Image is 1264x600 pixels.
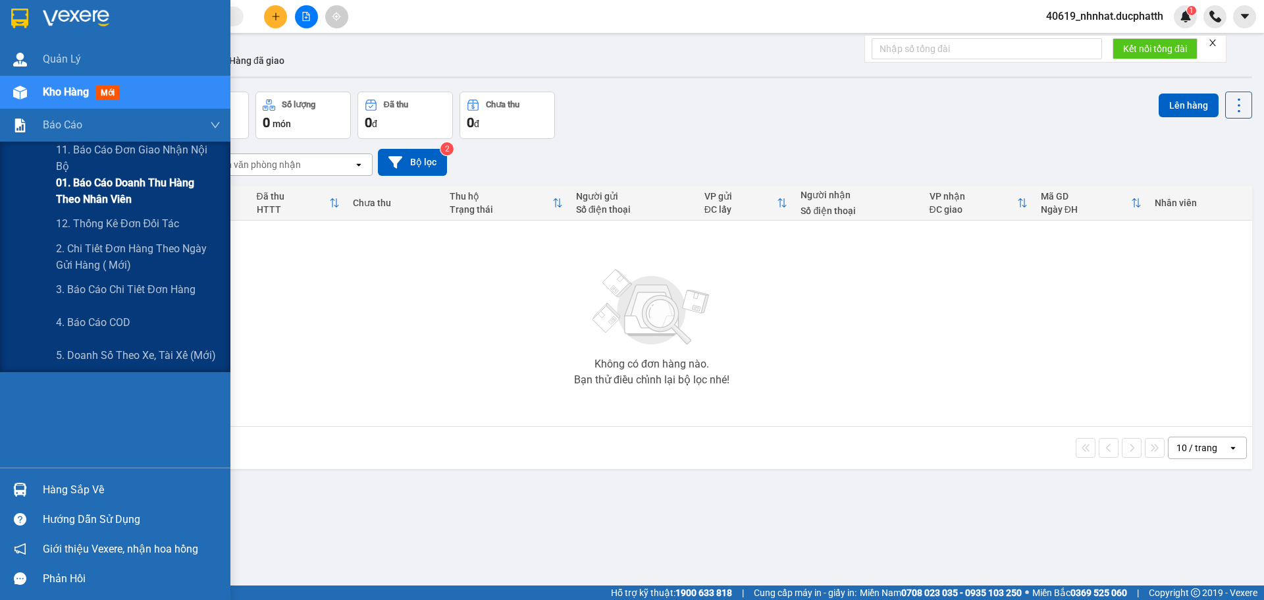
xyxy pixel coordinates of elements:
[43,86,89,98] span: Kho hàng
[257,191,330,202] div: Đã thu
[1036,8,1174,24] span: 40619_nhnhat.ducphatth
[43,541,198,557] span: Giới thiệu Vexere, nhận hoa hồng
[257,204,330,215] div: HTTT
[384,100,408,109] div: Đã thu
[13,86,27,99] img: warehouse-icon
[354,159,364,170] svg: open
[704,191,777,202] div: VP gửi
[263,115,270,130] span: 0
[1032,586,1127,600] span: Miền Bắc
[95,86,120,100] span: mới
[43,510,221,530] div: Hướng dẫn sử dụng
[43,117,82,133] span: Báo cáo
[1025,590,1029,595] span: ⚪️
[675,587,732,598] strong: 1900 633 818
[56,175,221,207] span: 01. Báo cáo doanh thu hàng theo nhân viên
[56,347,216,364] span: 5. Doanh số theo xe, tài xế (mới)
[486,100,519,109] div: Chưa thu
[250,186,347,221] th: Toggle SortBy
[1189,6,1194,15] span: 1
[1041,204,1131,215] div: Ngày ĐH
[43,480,221,500] div: Hàng sắp về
[1228,443,1238,453] svg: open
[460,92,555,139] button: Chưa thu0đ
[255,92,351,139] button: Số lượng0món
[801,205,916,216] div: Số điện thoại
[1191,588,1200,597] span: copyright
[282,100,315,109] div: Số lượng
[13,483,27,497] img: warehouse-icon
[13,53,27,67] img: warehouse-icon
[325,5,348,28] button: aim
[704,204,777,215] div: ĐC lấy
[210,120,221,130] span: down
[1187,6,1196,15] sup: 1
[11,9,28,28] img: logo-vxr
[56,215,179,232] span: 12. Thống kê đơn đối tác
[1034,186,1148,221] th: Toggle SortBy
[357,92,453,139] button: Đã thu0đ
[1137,586,1139,600] span: |
[14,543,26,555] span: notification
[1209,11,1221,22] img: phone-icon
[302,12,311,21] span: file-add
[467,115,474,130] span: 0
[365,115,372,130] span: 0
[801,190,916,200] div: Người nhận
[14,572,26,585] span: message
[440,142,454,155] sup: 2
[13,119,27,132] img: solution-icon
[1180,11,1192,22] img: icon-new-feature
[930,204,1017,215] div: ĐC giao
[1176,441,1217,454] div: 10 / trang
[1159,94,1219,117] button: Lên hàng
[56,281,196,298] span: 3. Báo cáo chi tiết đơn hàng
[923,186,1034,221] th: Toggle SortBy
[1123,41,1187,56] span: Kết nối tổng đài
[611,586,732,600] span: Hỗ trợ kỹ thuật:
[219,45,295,76] button: Hàng đã giao
[474,119,479,129] span: đ
[1155,198,1246,208] div: Nhân viên
[378,149,447,176] button: Bộ lọc
[332,12,341,21] span: aim
[353,198,436,208] div: Chưa thu
[901,587,1022,598] strong: 0708 023 035 - 0935 103 250
[860,586,1022,600] span: Miền Nam
[1233,5,1256,28] button: caret-down
[43,569,221,589] div: Phản hồi
[43,51,81,67] span: Quản Lý
[1113,38,1198,59] button: Kết nối tổng đài
[273,119,291,129] span: món
[576,191,691,202] div: Người gửi
[1239,11,1251,22] span: caret-down
[264,5,287,28] button: plus
[1041,191,1131,202] div: Mã GD
[754,586,856,600] span: Cung cấp máy in - giấy in:
[576,204,691,215] div: Số điện thoại
[742,586,744,600] span: |
[210,158,301,171] div: Chọn văn phòng nhận
[1208,38,1217,47] span: close
[574,375,729,385] div: Bạn thử điều chỉnh lại bộ lọc nhé!
[443,186,569,221] th: Toggle SortBy
[1070,587,1127,598] strong: 0369 525 060
[271,12,280,21] span: plus
[372,119,377,129] span: đ
[930,191,1017,202] div: VP nhận
[56,314,130,331] span: 4. Báo cáo COD
[56,240,221,273] span: 2. Chi tiết đơn hàng theo ngày gửi hàng ( mới)
[14,513,26,526] span: question-circle
[450,204,552,215] div: Trạng thái
[586,261,718,354] img: svg+xml;base64,PHN2ZyBjbGFzcz0ibGlzdC1wbHVnX19zdmciIHhtbG5zPSJodHRwOi8vd3d3LnczLm9yZy8yMDAwL3N2Zy...
[450,191,552,202] div: Thu hộ
[698,186,795,221] th: Toggle SortBy
[594,359,709,369] div: Không có đơn hàng nào.
[295,5,318,28] button: file-add
[56,142,221,175] span: 11. Báo cáo đơn giao nhận nội bộ
[872,38,1102,59] input: Nhập số tổng đài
